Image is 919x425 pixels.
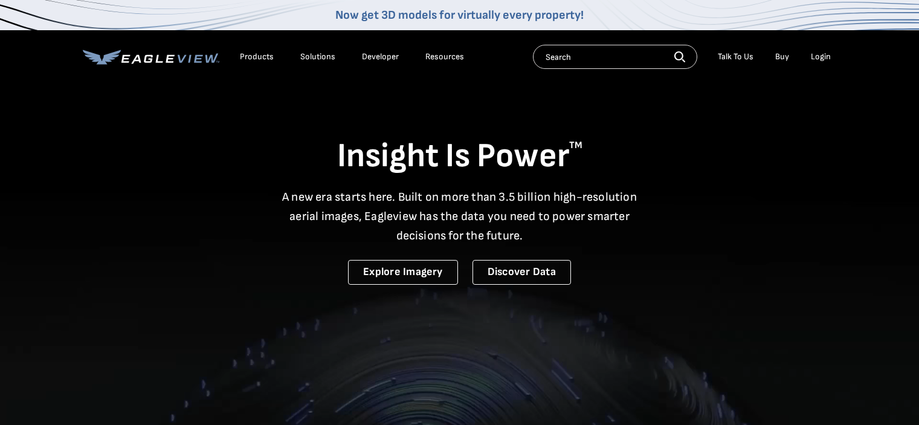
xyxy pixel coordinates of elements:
[775,51,789,62] a: Buy
[240,51,274,62] div: Products
[335,8,584,22] a: Now get 3D models for virtually every property!
[533,45,697,69] input: Search
[425,51,464,62] div: Resources
[275,187,645,245] p: A new era starts here. Built on more than 3.5 billion high-resolution aerial images, Eagleview ha...
[811,51,831,62] div: Login
[472,260,571,285] a: Discover Data
[348,260,458,285] a: Explore Imagery
[569,140,582,151] sup: TM
[362,51,399,62] a: Developer
[300,51,335,62] div: Solutions
[83,135,837,178] h1: Insight Is Power
[718,51,753,62] div: Talk To Us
